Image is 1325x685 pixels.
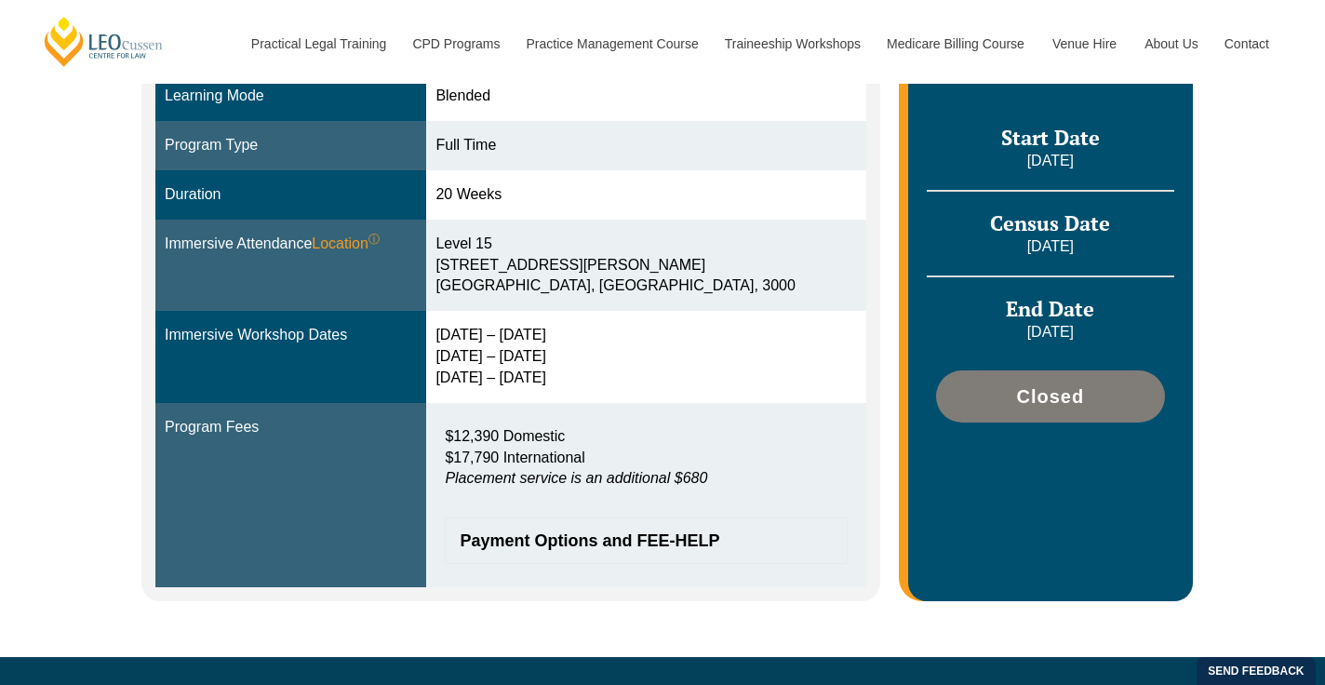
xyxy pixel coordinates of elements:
a: CPD Programs [398,4,512,84]
span: Census Date [990,209,1110,236]
div: Learning Mode [165,86,417,107]
div: Blended [435,86,856,107]
span: $12,390 Domestic [445,428,565,444]
span: Payment Options and FEE-HELP [460,532,813,549]
span: Location [312,234,380,255]
div: Immersive Attendance [165,234,417,255]
span: End Date [1006,295,1094,322]
a: [PERSON_NAME] Centre for Law [42,15,166,68]
span: $17,790 International [445,450,584,465]
div: Duration [165,184,417,206]
h2: Dates [927,41,1174,87]
div: Program Type [165,135,417,156]
p: [DATE] [927,236,1174,257]
a: Venue Hire [1038,4,1131,84]
div: [DATE] – [DATE] [DATE] – [DATE] [DATE] – [DATE] [435,325,856,389]
div: 20 Weeks [435,184,856,206]
a: Traineeship Workshops [711,4,873,84]
span: Start Date [1001,124,1100,151]
a: Practice Management Course [513,4,711,84]
div: Level 15 [STREET_ADDRESS][PERSON_NAME] [GEOGRAPHIC_DATA], [GEOGRAPHIC_DATA], 3000 [435,234,856,298]
div: Immersive Workshop Dates [165,325,417,346]
p: [DATE] [927,151,1174,171]
a: Contact [1211,4,1283,84]
p: [DATE] [927,322,1174,342]
a: Practical Legal Training [237,4,399,84]
a: Medicare Billing Course [873,4,1038,84]
a: About Us [1131,4,1211,84]
em: Placement service is an additional $680 [445,470,707,486]
sup: ⓘ [368,233,380,246]
a: Closed [936,370,1165,423]
span: Closed [1016,387,1084,406]
div: Program Fees [165,417,417,438]
div: Full Time [435,135,856,156]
